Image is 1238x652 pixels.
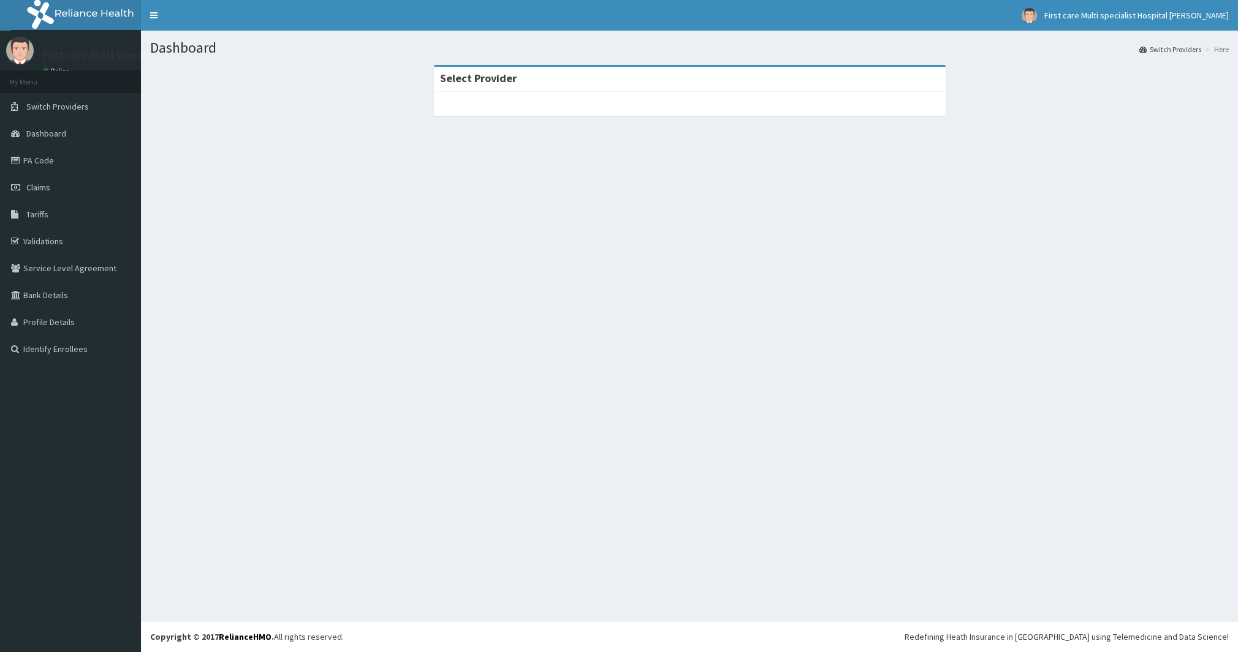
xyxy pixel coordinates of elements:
a: Online [43,67,72,75]
footer: All rights reserved. [141,621,1238,652]
img: User Image [6,37,34,64]
span: Dashboard [26,128,66,139]
span: Claims [26,182,50,193]
img: User Image [1022,8,1037,23]
strong: Select Provider [440,71,517,85]
span: Tariffs [26,209,48,220]
a: RelianceHMO [219,631,272,642]
p: First care Multi specialist Hospital [PERSON_NAME] [43,50,287,61]
div: Redefining Heath Insurance in [GEOGRAPHIC_DATA] using Telemedicine and Data Science! [905,631,1229,643]
li: Here [1202,44,1229,54]
span: First care Multi specialist Hospital [PERSON_NAME] [1044,10,1229,21]
h1: Dashboard [150,40,1229,56]
span: Switch Providers [26,101,89,112]
strong: Copyright © 2017 . [150,631,274,642]
a: Switch Providers [1139,44,1201,54]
